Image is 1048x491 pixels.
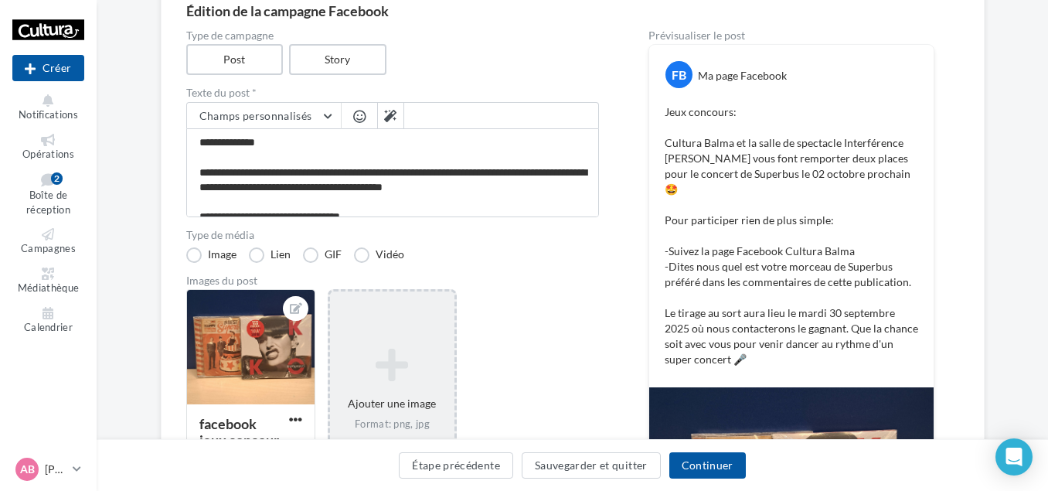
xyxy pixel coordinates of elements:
[12,55,84,81] button: Créer
[186,87,599,98] label: Texte du post *
[24,321,73,333] span: Calendrier
[12,169,84,219] a: Boîte de réception2
[186,44,284,75] label: Post
[995,438,1033,476] div: Open Intercom Messenger
[187,103,341,129] button: Champs personnalisés
[186,230,599,240] label: Type de média
[12,55,84,81] div: Nouvelle campagne
[354,247,404,263] label: Vidéo
[665,104,918,367] p: Jeux concours: Cultura Balma et la salle de spectacle Interférence [PERSON_NAME] vous font rempor...
[186,4,959,18] div: Édition de la campagne Facebook
[522,452,661,479] button: Sauvegarder et quitter
[289,44,386,75] label: Story
[12,225,84,258] a: Campagnes
[12,455,84,484] a: AB [PERSON_NAME]
[186,247,236,263] label: Image
[18,281,80,294] span: Médiathèque
[12,264,84,298] a: Médiathèque
[665,61,692,88] div: FB
[199,109,312,122] span: Champs personnalisés
[26,189,70,217] span: Boîte de réception
[45,462,66,477] p: [PERSON_NAME]
[186,30,599,41] label: Type de campagne
[303,247,342,263] label: GIF
[186,275,599,286] div: Images du post
[22,148,74,160] span: Opérations
[51,172,63,185] div: 2
[669,452,746,479] button: Continuer
[20,462,35,477] span: AB
[399,452,513,479] button: Étape précédente
[648,30,934,41] div: Prévisualiser le post
[12,91,84,124] button: Notifications
[12,131,84,164] a: Opérations
[12,304,84,337] a: Calendrier
[698,68,787,84] div: Ma page Facebook
[21,243,76,255] span: Campagnes
[199,415,279,481] div: facebook jeux concour interférence ...
[249,247,291,263] label: Lien
[19,108,78,121] span: Notifications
